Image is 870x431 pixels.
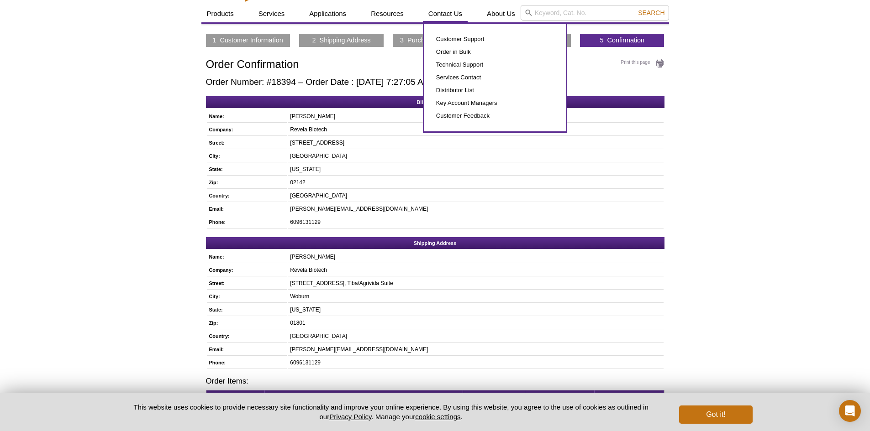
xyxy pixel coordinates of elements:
[288,317,663,329] td: 01801
[209,192,283,200] h5: Country:
[209,292,283,301] h5: City:
[423,5,468,22] a: Contact Us
[209,279,283,287] h5: Street:
[635,9,667,17] button: Search
[288,110,663,123] td: [PERSON_NAME]
[212,36,283,44] a: 1 Customer Information
[600,36,645,44] a: 5 Confirmation
[209,306,283,314] h5: State:
[312,36,371,44] a: 2 Shipping Address
[288,291,663,303] td: Woburn
[481,5,521,22] a: About Us
[638,9,664,16] span: Search
[329,413,371,421] a: Privacy Policy
[288,264,663,276] td: Revela Biotech
[209,218,283,226] h5: Phone:
[209,152,283,160] h5: City:
[209,178,283,187] h5: Zip:
[288,304,663,316] td: [US_STATE]
[288,177,663,189] td: 02142
[433,109,557,122] a: Customer Feedback
[288,216,663,228] td: 6096131129
[209,332,283,340] h5: Country:
[288,137,663,149] td: [STREET_ADDRESS]
[288,163,663,176] td: [US_STATE]
[288,124,663,136] td: Revela Biotech
[206,237,664,249] h2: Shipping Address
[839,400,861,422] div: Open Intercom Messenger
[209,266,283,274] h5: Company:
[209,253,283,261] h5: Name:
[206,58,664,72] h1: Order Confirmation
[525,390,595,402] th: Unit Price
[209,205,283,213] h5: Email:
[304,5,352,22] a: Applications
[201,5,239,22] a: Products
[463,390,525,402] th: Quantity
[288,277,663,290] td: [STREET_ADDRESS], Tiba/Agrivida Suite
[521,5,669,21] input: Keyword, Cat. No.
[206,390,265,402] th: Cat. No.
[365,5,409,22] a: Resources
[209,165,283,173] h5: State:
[209,319,283,327] h5: Zip:
[288,190,663,202] td: [GEOGRAPHIC_DATA]
[288,203,663,215] td: [PERSON_NAME][EMAIL_ADDRESS][DOMAIN_NAME]
[621,58,664,68] a: Print this page
[209,358,283,367] h5: Phone:
[400,36,470,44] a: 3 Purchase Information
[206,378,664,385] h3: Order Items:
[288,343,663,356] td: [PERSON_NAME][EMAIL_ADDRESS][DOMAIN_NAME]
[679,405,752,424] button: Got it!
[288,357,663,369] td: 6096131129
[265,390,463,402] th: Product
[595,390,664,402] th: Total
[118,402,664,421] p: This website uses cookies to provide necessary site functionality and improve your online experie...
[433,46,557,58] a: Order in Bulk
[433,97,557,109] a: Key Account Managers
[209,112,283,120] h5: Name:
[415,413,460,421] button: cookie settings
[433,71,557,84] a: Services Contact
[433,33,557,46] a: Customer Support
[209,345,283,353] h5: Email:
[209,139,283,147] h5: Street:
[206,96,664,108] h2: Billing Address
[288,251,663,263] td: [PERSON_NAME]
[288,150,663,162] td: [GEOGRAPHIC_DATA]
[433,84,557,97] a: Distributor List
[288,330,663,343] td: [GEOGRAPHIC_DATA]
[209,125,283,134] h5: Company:
[206,77,664,87] h2: Order Number: #18394 – Order Date : [DATE] 7:27:05 AM PDT
[253,5,290,22] a: Services
[433,58,557,71] a: Technical Support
